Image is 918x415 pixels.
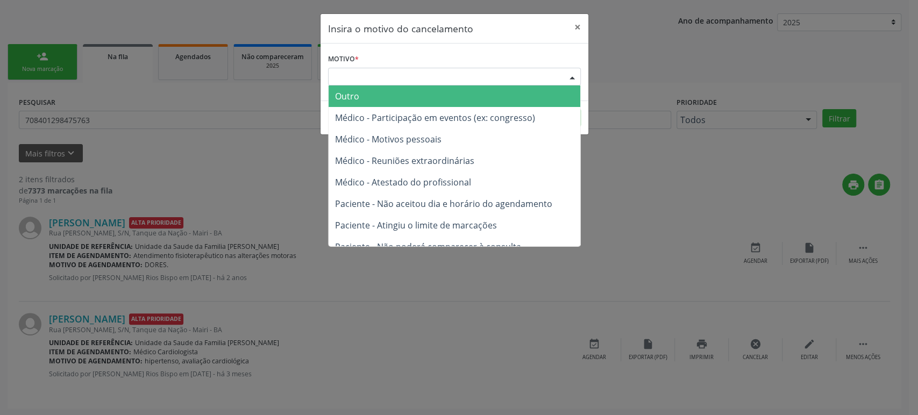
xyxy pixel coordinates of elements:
span: Paciente - Atingiu o limite de marcações [335,219,497,231]
span: Médico - Atestado do profissional [335,176,471,188]
span: Paciente - Não aceitou dia e horário do agendamento [335,198,552,210]
span: Médico - Reuniões extraordinárias [335,155,474,167]
span: Médico - Motivos pessoais [335,133,442,145]
span: Paciente - Não poderá comparecer à consulta [335,241,521,253]
h5: Insira o motivo do cancelamento [328,22,473,35]
button: Close [567,14,588,40]
span: Outro [335,90,359,102]
label: Motivo [328,51,359,68]
span: Médico - Participação em eventos (ex: congresso) [335,112,535,124]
